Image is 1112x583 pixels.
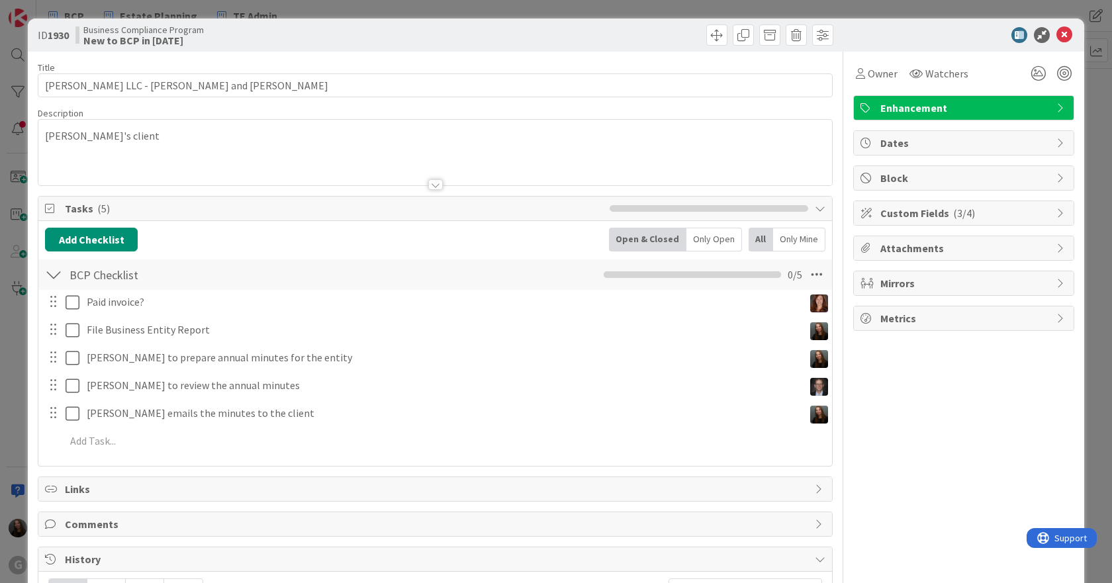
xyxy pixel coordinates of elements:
[48,28,69,42] b: 1930
[880,135,1050,151] span: Dates
[38,73,833,97] input: type card name here...
[83,35,204,46] b: New to BCP in [DATE]
[65,481,808,497] span: Links
[880,100,1050,116] span: Enhancement
[925,66,968,81] span: Watchers
[65,551,808,567] span: History
[609,228,686,251] div: Open & Closed
[810,322,828,340] img: AM
[810,294,828,312] img: CA
[83,24,204,35] span: Business Compliance Program
[38,107,83,119] span: Description
[686,228,742,251] div: Only Open
[788,267,802,283] span: 0 / 5
[880,275,1050,291] span: Mirrors
[28,2,60,18] span: Support
[87,378,798,393] p: [PERSON_NAME] to review the annual minutes
[953,206,975,220] span: ( 3/4 )
[65,516,808,532] span: Comments
[65,201,603,216] span: Tasks
[38,62,55,73] label: Title
[880,240,1050,256] span: Attachments
[880,205,1050,221] span: Custom Fields
[87,350,798,365] p: [PERSON_NAME] to prepare annual minutes for the entity
[45,228,138,251] button: Add Checklist
[810,378,828,396] img: JT
[810,350,828,368] img: AM
[87,406,798,421] p: [PERSON_NAME] emails the minutes to the client
[773,228,825,251] div: Only Mine
[749,228,773,251] div: All
[810,406,828,424] img: AM
[880,170,1050,186] span: Block
[65,263,363,287] input: Add Checklist...
[880,310,1050,326] span: Metrics
[97,202,110,215] span: ( 5 )
[38,27,69,43] span: ID
[87,294,798,310] p: Paid invoice?
[87,322,798,337] p: File Business Entity Report
[868,66,898,81] span: Owner
[45,128,825,144] p: [PERSON_NAME]'s client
